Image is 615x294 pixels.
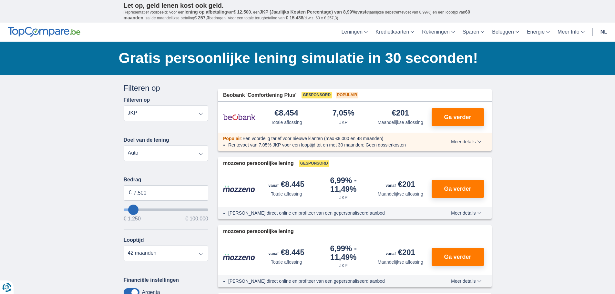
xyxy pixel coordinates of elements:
[339,262,348,269] div: JKP
[129,189,132,197] span: €
[302,92,332,98] span: Gesponsord
[228,142,427,148] li: Rentevoet van 7,05% JKP voor een looptijd tot en met 30 maanden; Geen dossierkosten
[124,277,179,283] label: Financiële instellingen
[223,92,296,99] span: Beobank 'Comfortlening Plus'
[223,228,294,235] span: mozzeno persoonlijke lening
[432,108,484,126] button: Ga verder
[269,248,304,258] div: €8.445
[223,160,294,167] span: mozzeno persoonlijke lening
[432,180,484,198] button: Ga verder
[242,136,384,141] span: Een voordelig tarief voor nieuwe klanten (max €8.000 en 48 maanden)
[286,15,303,20] span: € 15.438
[233,9,251,15] span: € 12.500
[451,211,481,215] span: Meer details
[444,254,471,260] span: Ga verder
[119,48,492,68] h1: Gratis persoonlijke lening simulatie in 30 seconden!
[339,119,348,126] div: JKP
[260,9,356,15] span: JKP (Jaarlijks Kosten Percentage) van 8,99%
[446,139,486,144] button: Meer details
[124,9,492,21] p: Representatief voorbeeld: Voor een van , een ( jaarlijkse debetrentevoet van 8,99%) en een loopti...
[184,9,227,15] span: lening op afbetaling
[337,23,372,42] a: Leningen
[378,191,423,197] div: Maandelijkse aflossing
[336,92,358,98] span: Populair
[444,186,471,192] span: Ga verder
[228,210,427,216] li: [PERSON_NAME] direct online en profiteer van een gepersonaliseerd aanbod
[223,109,255,125] img: product.pl.alt Beobank
[124,9,470,20] span: 60 maanden
[339,194,348,201] div: JKP
[333,109,354,118] div: 7,05%
[299,160,329,167] span: Gesponsord
[271,191,302,197] div: Totale aflossing
[451,139,481,144] span: Meer details
[228,278,427,284] li: [PERSON_NAME] direct online en profiteer van een gepersonaliseerd aanbod
[446,279,486,284] button: Meer details
[124,137,169,143] label: Doel van de lening
[269,180,304,189] div: €8.445
[459,23,488,42] a: Sparen
[275,109,298,118] div: €8.454
[8,27,80,37] img: TopCompare
[432,248,484,266] button: Ga verder
[554,23,589,42] a: Meer Info
[378,119,423,126] div: Maandelijkse aflossing
[223,136,241,141] span: Populair
[451,279,481,283] span: Meer details
[488,23,523,42] a: Beleggen
[124,177,209,183] label: Bedrag
[318,177,370,193] div: 6,99%
[218,135,433,142] div: :
[223,185,255,192] img: product.pl.alt Mozzeno
[124,237,144,243] label: Looptijd
[124,2,492,9] p: Let op, geld lenen kost ook geld.
[194,15,209,20] span: € 257,3
[223,253,255,260] img: product.pl.alt Mozzeno
[271,259,302,265] div: Totale aflossing
[392,109,409,118] div: €201
[597,23,611,42] a: nl
[318,245,370,261] div: 6,99%
[124,83,209,94] div: Filteren op
[444,114,471,120] span: Ga verder
[386,180,415,189] div: €201
[378,259,423,265] div: Maandelijkse aflossing
[372,23,418,42] a: Kredietkaarten
[418,23,458,42] a: Rekeningen
[446,210,486,216] button: Meer details
[523,23,554,42] a: Energie
[271,119,302,126] div: Totale aflossing
[124,97,150,103] label: Filteren op
[386,248,415,258] div: €201
[185,216,208,221] span: € 100.000
[357,9,369,15] span: vaste
[124,208,209,211] input: wantToBorrow
[124,216,141,221] span: € 1.250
